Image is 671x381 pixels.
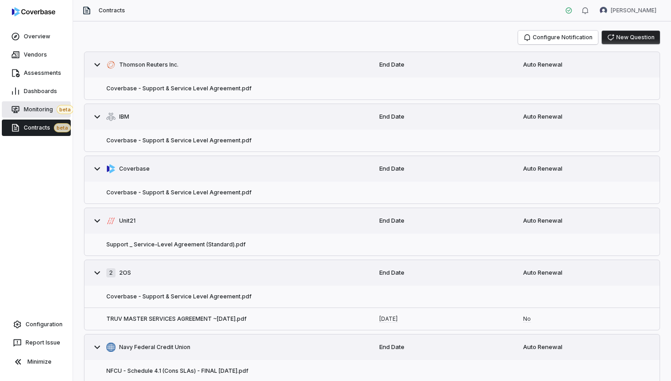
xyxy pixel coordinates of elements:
[106,367,248,375] button: NFCU - Schedule 4.1 (Cons SLAs) - FINAL [DATE].pdf
[27,358,52,365] span: Minimize
[600,7,607,14] img: Sophia O'Shea avatar
[84,156,372,182] button: https://coverbase.ai/Coverbase
[84,208,372,234] button: https://unit21.ai/Unit21
[518,31,598,44] button: Configure Notification
[372,209,516,233] div: End Date
[106,137,252,144] button: Coverbase - Support & Service Level Agreement.pdf
[594,4,662,17] button: Sophia O'Shea avatar[PERSON_NAME]
[106,293,252,300] button: Coverbase - Support & Service Level Agreement.pdf
[2,47,71,63] a: Vendors
[372,53,516,77] div: End Date
[2,65,71,81] a: Assessments
[379,315,398,323] a: [DATE]
[516,157,660,181] div: Auto Renewal
[516,261,660,285] div: Auto Renewal
[24,88,57,95] span: Dashboards
[119,217,136,224] span: Unit21
[84,52,372,78] button: https://thomsonreuters.com/en.html/Thomson Reuters Inc.
[516,209,660,233] div: Auto Renewal
[119,165,150,172] span: Coverbase
[372,335,516,359] div: End Date
[106,189,252,196] button: Coverbase - Support & Service Level Agreement.pdf
[106,241,246,248] button: Support _ Service-Level Agreement (Standard).pdf
[2,101,71,118] a: Monitoringbeta
[516,53,660,77] div: Auto Renewal
[106,315,246,323] button: TRUV MASTER SERVICES AGREEMENT ~[DATE].pdf
[84,334,372,360] button: https://navyfederal.org/Navy Federal Credit Union
[24,51,47,58] span: Vendors
[611,7,656,14] span: [PERSON_NAME]
[84,104,372,130] button: https://ibm.com/us-en/IBM
[372,157,516,181] div: End Date
[4,353,69,371] button: Minimize
[84,260,372,286] button: 22OS
[516,105,660,129] div: Auto Renewal
[106,85,252,92] button: Coverbase - Support & Service Level Agreement.pdf
[4,316,69,333] a: Configuration
[99,7,125,14] span: Contracts
[24,69,61,77] span: Assessments
[2,120,71,136] a: Contractsbeta
[372,261,516,285] div: End Date
[2,28,71,45] a: Overview
[24,123,71,132] span: Contracts
[602,31,660,44] button: New Question
[119,113,129,120] span: IBM
[24,33,50,40] span: Overview
[57,105,73,114] span: beta
[24,105,73,114] span: Monitoring
[523,315,531,323] a: No
[26,339,60,346] span: Report Issue
[12,7,55,16] img: logo-D7KZi-bG.svg
[516,335,660,359] div: Auto Renewal
[26,321,63,328] span: Configuration
[119,61,178,68] span: Thomson Reuters Inc.
[119,269,131,277] span: 2OS
[372,105,516,129] div: End Date
[119,344,190,351] span: Navy Federal Credit Union
[4,334,69,351] button: Report Issue
[2,83,71,99] a: Dashboards
[54,123,71,132] span: beta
